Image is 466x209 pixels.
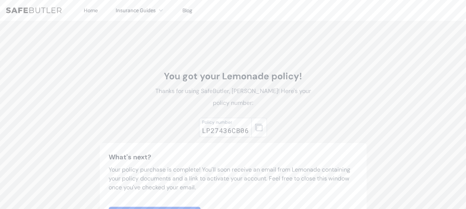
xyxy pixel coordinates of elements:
h3: What's next? [109,152,358,162]
div: LP27436CB06 [202,125,249,136]
a: Blog [182,7,192,14]
p: Thanks for using SafeButler, [PERSON_NAME]! Here's your policy number: [150,85,316,109]
h1: You got your Lemonade policy! [150,70,316,82]
img: SafeButler Text Logo [6,7,62,13]
button: Insurance Guides [116,6,165,15]
a: Home [84,7,98,14]
div: Policy number [202,119,249,125]
p: Your policy purchase is complete! You'll soon receive an email from Lemonade containing your poli... [109,165,358,192]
